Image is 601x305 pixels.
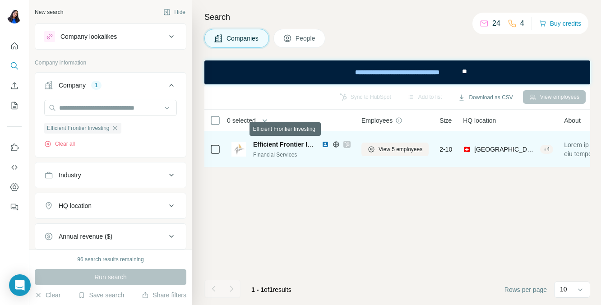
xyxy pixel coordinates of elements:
[564,116,581,125] span: About
[322,141,329,148] img: LinkedIn logo
[91,81,102,89] div: 1
[251,286,291,293] span: results
[7,38,22,54] button: Quick start
[7,179,22,195] button: Dashboard
[7,58,22,74] button: Search
[204,60,590,84] iframe: Banner
[463,145,471,154] span: 🇨🇭
[439,116,452,125] span: Size
[59,81,86,90] div: Company
[560,285,567,294] p: 10
[204,11,590,23] h4: Search
[35,226,186,247] button: Annual revenue ($)
[264,286,269,293] span: of
[227,34,259,43] span: Companies
[7,159,22,176] button: Use Surfe API
[520,18,524,29] p: 4
[60,32,117,41] div: Company lookalikes
[231,142,246,157] img: Logo of Efficient Frontier Investing
[7,199,22,215] button: Feedback
[296,34,316,43] span: People
[504,285,547,294] span: Rows per page
[251,286,264,293] span: 1 - 1
[35,74,186,100] button: Company1
[7,78,22,94] button: Enrich CSV
[7,139,22,156] button: Use Surfe on LinkedIn
[492,18,500,29] p: 24
[253,141,333,148] span: Efficient Frontier Investing
[7,9,22,23] img: Avatar
[361,143,429,156] button: View 5 employees
[35,59,186,67] p: Company information
[227,116,256,125] span: 0 selected
[142,291,186,300] button: Share filters
[269,286,273,293] span: 1
[253,151,351,159] div: Financial Services
[157,5,192,19] button: Hide
[35,195,186,217] button: HQ location
[9,274,31,296] div: Open Intercom Messenger
[35,26,186,47] button: Company lookalikes
[44,140,75,148] button: Clear all
[439,145,452,154] span: 2-10
[540,145,554,153] div: + 4
[361,116,393,125] span: Employees
[59,171,81,180] div: Industry
[59,232,112,241] div: Annual revenue ($)
[47,124,110,132] span: Efficient Frontier Investing
[7,97,22,114] button: My lists
[78,291,124,300] button: Save search
[379,145,422,153] span: View 5 employees
[77,255,143,263] div: 96 search results remaining
[463,116,496,125] span: HQ location
[59,201,92,210] div: HQ location
[474,145,536,154] span: [GEOGRAPHIC_DATA], [GEOGRAPHIC_DATA]
[35,164,186,186] button: Industry
[35,8,63,16] div: New search
[452,91,519,104] button: Download as CSV
[35,291,60,300] button: Clear
[539,17,581,30] button: Buy credits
